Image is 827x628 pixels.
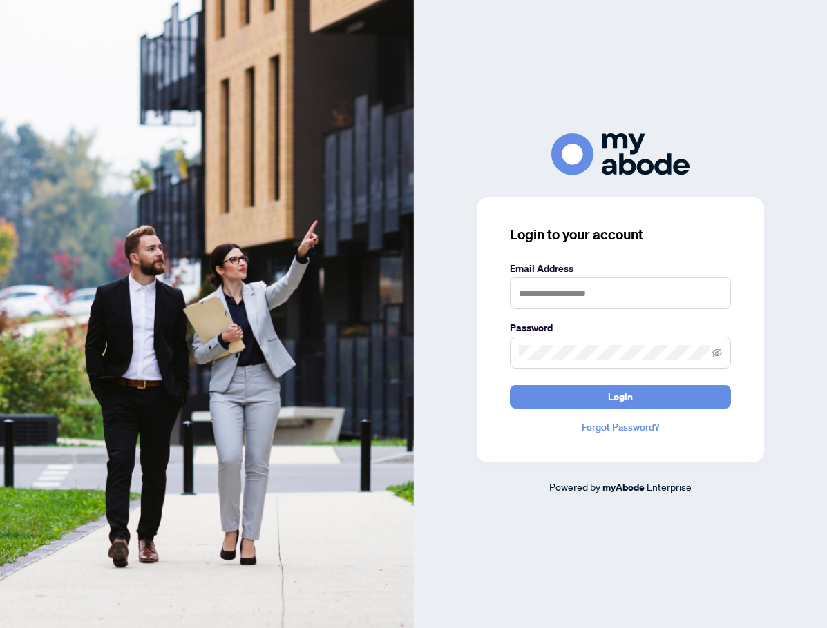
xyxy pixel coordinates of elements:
[712,348,722,357] span: eye-invisible
[510,385,731,409] button: Login
[549,480,600,493] span: Powered by
[510,420,731,435] a: Forgot Password?
[510,320,731,335] label: Password
[510,225,731,244] h3: Login to your account
[602,480,645,495] a: myAbode
[608,386,633,408] span: Login
[551,133,690,175] img: ma-logo
[510,261,731,276] label: Email Address
[647,480,692,493] span: Enterprise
